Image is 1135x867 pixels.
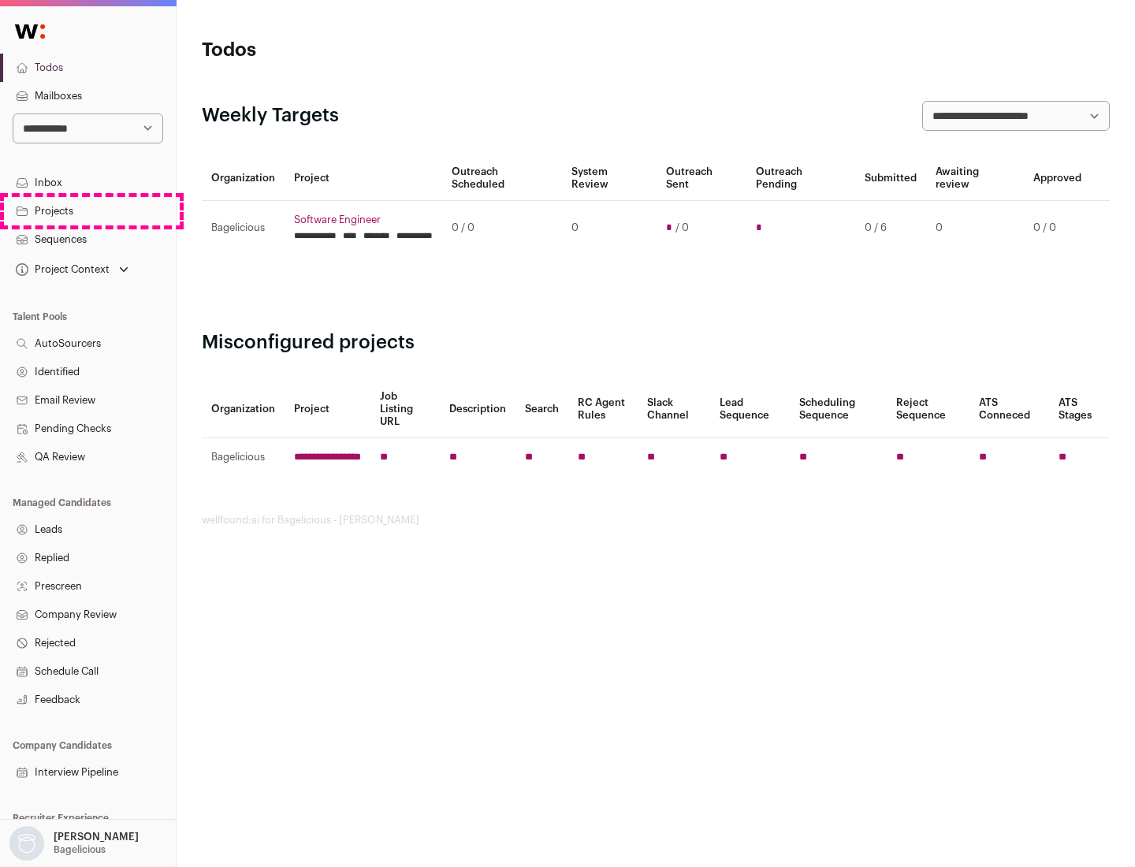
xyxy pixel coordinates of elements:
[294,214,433,226] a: Software Engineer
[638,381,710,438] th: Slack Channel
[13,259,132,281] button: Open dropdown
[370,381,440,438] th: Job Listing URL
[54,831,139,843] p: [PERSON_NAME]
[6,16,54,47] img: Wellfound
[285,381,370,438] th: Project
[202,381,285,438] th: Organization
[442,156,562,201] th: Outreach Scheduled
[1024,201,1091,255] td: 0 / 0
[6,826,142,861] button: Open dropdown
[54,843,106,856] p: Bagelicious
[969,381,1048,438] th: ATS Conneced
[9,826,44,861] img: nopic.png
[562,156,656,201] th: System Review
[202,103,339,128] h2: Weekly Targets
[657,156,747,201] th: Outreach Sent
[440,381,515,438] th: Description
[202,38,504,63] h1: Todos
[202,514,1110,527] footer: wellfound:ai for Bagelicious - [PERSON_NAME]
[202,438,285,477] td: Bagelicious
[285,156,442,201] th: Project
[887,381,970,438] th: Reject Sequence
[926,201,1024,255] td: 0
[202,330,1110,355] h2: Misconfigured projects
[675,221,689,234] span: / 0
[202,156,285,201] th: Organization
[1024,156,1091,201] th: Approved
[562,201,656,255] td: 0
[710,381,790,438] th: Lead Sequence
[855,201,926,255] td: 0 / 6
[1049,381,1110,438] th: ATS Stages
[13,263,110,276] div: Project Context
[790,381,887,438] th: Scheduling Sequence
[568,381,637,438] th: RC Agent Rules
[202,201,285,255] td: Bagelicious
[746,156,854,201] th: Outreach Pending
[855,156,926,201] th: Submitted
[926,156,1024,201] th: Awaiting review
[515,381,568,438] th: Search
[442,201,562,255] td: 0 / 0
